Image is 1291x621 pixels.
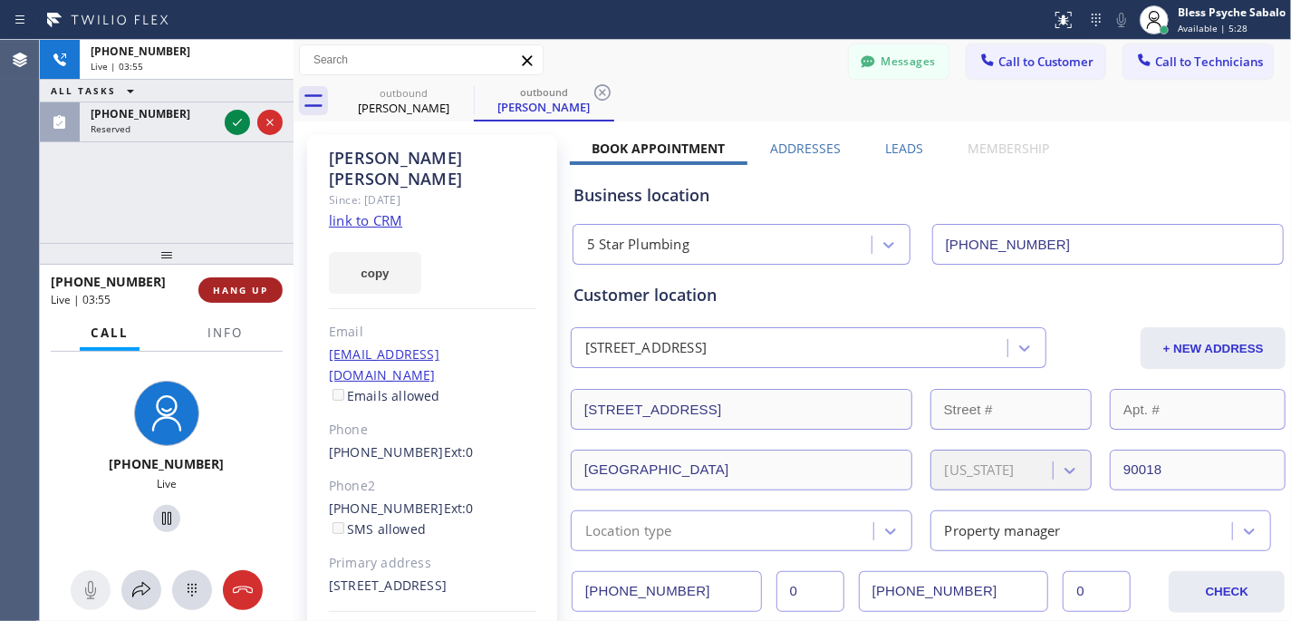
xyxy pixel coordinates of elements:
[1155,53,1263,70] span: Call to Technicians
[223,570,263,610] button: Hang up
[329,189,536,210] div: Since: [DATE]
[329,252,421,294] button: copy
[329,345,439,383] a: [EMAIL_ADDRESS][DOMAIN_NAME]
[885,140,923,157] label: Leads
[335,86,472,100] div: outbound
[91,122,130,135] span: Reserved
[945,520,1061,541] div: Property manager
[1178,22,1248,34] span: Available | 5:28
[329,520,426,538] label: SMS allowed
[998,53,1093,70] span: Call to Customer
[329,553,536,574] div: Primary address
[1109,7,1134,33] button: Mute
[476,99,612,115] div: [PERSON_NAME]
[593,140,726,157] label: Book Appointment
[476,81,612,120] div: Sam Butler
[930,389,1092,430] input: Street #
[572,571,762,612] input: Phone Number
[40,80,152,102] button: ALL TASKS
[51,273,166,290] span: [PHONE_NUMBER]
[571,450,912,490] input: City
[157,476,177,491] span: Live
[585,520,672,541] div: Location type
[91,60,143,73] span: Live | 03:55
[329,322,536,343] div: Email
[1063,571,1131,612] input: Ext. 2
[770,140,841,157] label: Addresses
[51,84,116,97] span: ALL TASKS
[329,443,444,461] a: [PHONE_NUMBER]
[329,476,536,497] div: Phone2
[329,211,402,229] a: link to CRM
[967,44,1105,79] button: Call to Customer
[91,106,190,121] span: [PHONE_NUMBER]
[585,338,707,359] div: [STREET_ADDRESS]
[213,284,268,296] span: HANG UP
[332,522,344,534] input: SMS allowed
[573,183,1283,208] div: Business location
[153,505,180,532] button: Hold Customer
[587,235,689,256] div: 5 Star Plumbing
[80,315,140,351] button: Call
[329,576,536,597] div: [STREET_ADDRESS]
[198,277,283,303] button: HANG UP
[172,570,212,610] button: Open dialpad
[1178,5,1286,20] div: Bless Psyche Sabalo
[51,292,111,307] span: Live | 03:55
[91,325,129,341] span: Call
[329,420,536,441] div: Phone
[968,140,1049,157] label: Membership
[121,570,161,610] button: Open directory
[444,500,474,517] span: Ext: 0
[207,325,243,341] span: Info
[329,500,444,517] a: [PHONE_NUMBER]
[1169,571,1285,613] button: CHECK
[444,443,474,461] span: Ext: 0
[225,110,250,135] button: Accept
[1110,450,1286,490] input: ZIP
[257,110,283,135] button: Reject
[1110,389,1286,430] input: Apt. #
[332,389,344,401] input: Emails allowed
[329,387,440,404] label: Emails allowed
[573,283,1283,307] div: Customer location
[197,315,254,351] button: Info
[932,224,1285,265] input: Phone Number
[71,570,111,610] button: Mute
[335,81,472,121] div: Sam Butler
[571,389,912,430] input: Address
[776,571,844,612] input: Ext.
[329,148,536,189] div: [PERSON_NAME] [PERSON_NAME]
[335,100,472,116] div: [PERSON_NAME]
[110,455,225,472] span: [PHONE_NUMBER]
[849,44,949,79] button: Messages
[1141,327,1286,369] button: + NEW ADDRESS
[91,44,190,59] span: [PHONE_NUMBER]
[1123,44,1273,79] button: Call to Technicians
[476,85,612,99] div: outbound
[859,571,1049,612] input: Phone Number 2
[300,45,543,74] input: Search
